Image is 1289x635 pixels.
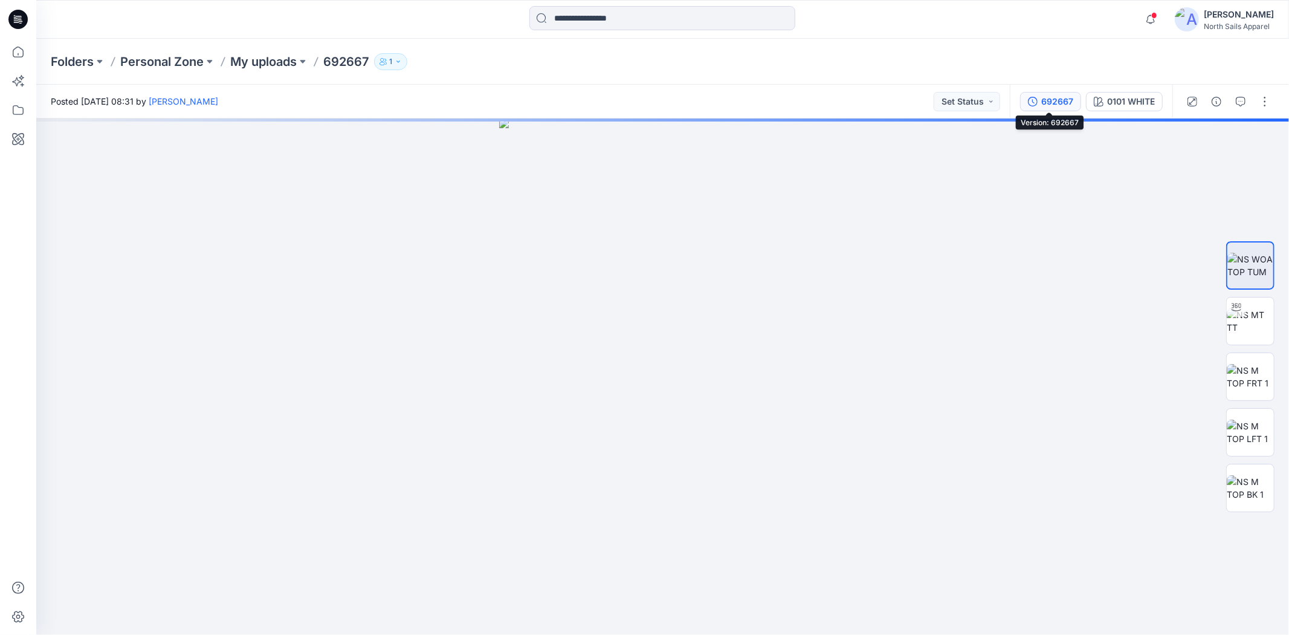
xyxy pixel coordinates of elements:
p: 1 [389,55,392,68]
a: My uploads [230,53,297,70]
p: 692667 [323,53,369,70]
a: Folders [51,53,94,70]
div: 692667 [1041,95,1073,108]
span: Posted [DATE] 08:31 by [51,95,218,108]
img: NS MT TT [1227,308,1274,334]
button: 692667 [1020,92,1081,111]
img: NS M TOP LFT 1 [1227,420,1274,445]
div: North Sails Apparel [1204,22,1274,31]
img: NS WOA TOP TUM [1227,253,1273,278]
a: Personal Zone [120,53,204,70]
a: [PERSON_NAME] [149,96,218,106]
button: 1 [374,53,407,70]
button: 0101 WHITE [1086,92,1163,111]
button: Details [1207,92,1226,111]
img: NS M TOP BK 1 [1227,475,1274,501]
div: [PERSON_NAME] [1204,7,1274,22]
img: eyJhbGciOiJIUzI1NiIsImtpZCI6IjAiLCJzbHQiOiJzZXMiLCJ0eXAiOiJKV1QifQ.eyJkYXRhIjp7InR5cGUiOiJzdG9yYW... [499,119,826,635]
div: 0101 WHITE [1107,95,1155,108]
img: avatar [1175,7,1199,31]
img: NS M TOP FRT 1 [1227,364,1274,389]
